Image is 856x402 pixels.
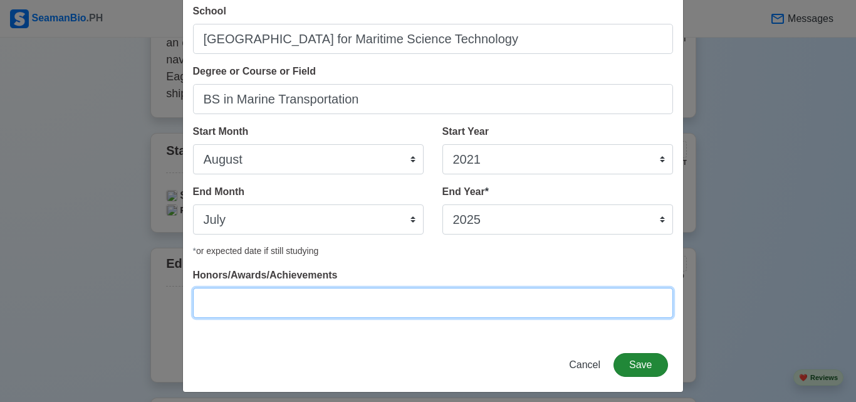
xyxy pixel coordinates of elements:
label: End Month [193,184,245,199]
label: End Year [442,184,489,199]
input: Ex: PMI Colleges Bohol [193,24,673,54]
label: Start Month [193,124,249,139]
span: Cancel [569,359,600,370]
span: School [193,6,226,16]
div: or expected date if still studying [193,245,673,258]
label: Start Year [442,124,489,139]
span: Degree or Course or Field [193,66,316,77]
button: Cancel [561,353,608,377]
button: Save [613,353,667,377]
span: Honors/Awards/Achievements [193,270,338,280]
input: Ex: BS in Marine Transportation [193,84,673,114]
